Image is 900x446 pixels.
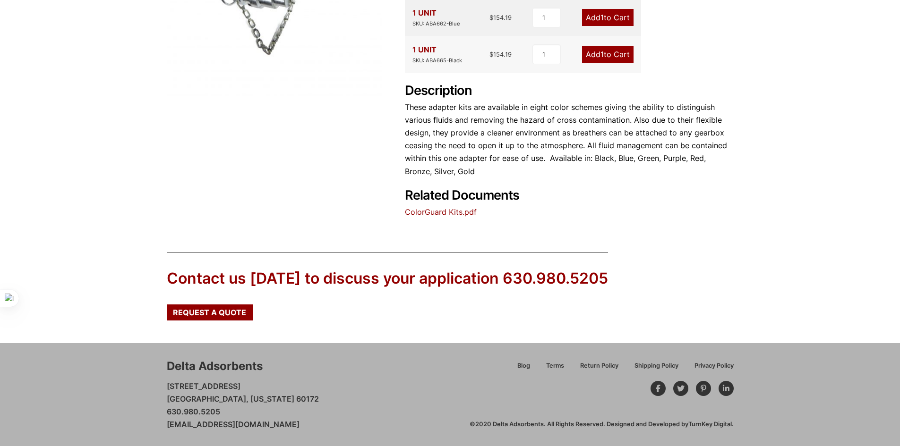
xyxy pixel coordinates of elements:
a: Shipping Policy [626,361,686,377]
bdi: 154.19 [489,14,512,21]
a: ColorGuard Kits.pdf [405,207,477,217]
span: Privacy Policy [694,363,734,369]
a: Request a Quote [167,304,253,320]
a: Blog [509,361,538,377]
a: Terms [538,361,572,377]
span: $ [489,14,493,21]
div: SKU: ABA662-Blue [412,19,460,28]
div: ©2020 Delta Adsorbents. All Rights Reserved. Designed and Developed by . [470,420,734,429]
div: 1 UNIT [412,7,460,28]
div: 1 UNIT [412,43,462,65]
span: Shipping Policy [634,363,678,369]
span: Return Policy [580,363,618,369]
span: Terms [546,363,564,369]
h2: Description [405,83,734,99]
p: [STREET_ADDRESS] [GEOGRAPHIC_DATA], [US_STATE] 60172 630.980.5205 [167,380,319,431]
bdi: 154.19 [489,50,512,58]
a: Add1to Cart [582,9,634,26]
span: 1 [600,13,604,22]
span: 1 [600,50,604,59]
p: These adapter kits are available in eight color schemes giving the ability to distinguish various... [405,101,734,178]
a: TurnKey Digital [688,421,732,428]
div: Contact us [DATE] to discuss your application 630.980.5205 [167,268,608,289]
a: Add1to Cart [582,46,634,63]
a: Privacy Policy [686,361,734,377]
span: $ [489,50,493,58]
a: Return Policy [572,361,626,377]
a: [EMAIL_ADDRESS][DOMAIN_NAME] [167,420,300,429]
span: Blog [517,363,530,369]
div: SKU: ABA665-Black [412,56,462,65]
div: Delta Adsorbents [167,358,263,374]
span: Request a Quote [173,309,246,316]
